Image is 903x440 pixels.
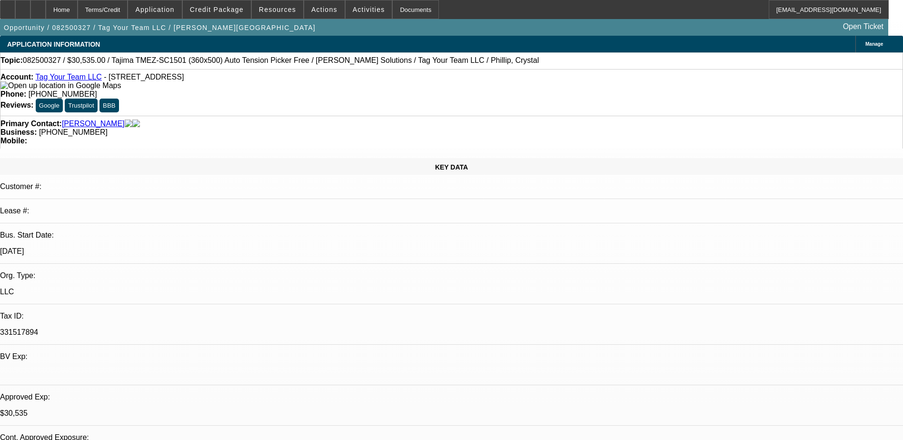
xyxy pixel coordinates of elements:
strong: Phone: [0,90,26,98]
span: Resources [259,6,296,13]
span: Credit Package [190,6,244,13]
button: Activities [346,0,392,19]
strong: Reviews: [0,101,33,109]
a: View Google Maps [0,81,121,90]
button: Application [128,0,181,19]
button: Google [36,99,63,112]
a: [PERSON_NAME] [62,120,125,128]
span: - [STREET_ADDRESS] [104,73,184,81]
span: Actions [311,6,337,13]
img: Open up location in Google Maps [0,81,121,90]
strong: Primary Contact: [0,120,62,128]
span: Opportunity / 082500327 / Tag Your Team LLC / [PERSON_NAME][GEOGRAPHIC_DATA] [4,24,316,31]
button: Trustpilot [65,99,97,112]
strong: Topic: [0,56,23,65]
button: Resources [252,0,303,19]
a: Tag Your Team LLC [35,73,101,81]
button: BBB [99,99,119,112]
strong: Mobile: [0,137,27,145]
span: 082500327 / $30,535.00 / Tajima TMEZ-SC1501 (360x500) Auto Tension Picker Free / [PERSON_NAME] So... [23,56,539,65]
span: Manage [865,41,883,47]
img: linkedin-icon.png [132,120,140,128]
strong: Business: [0,128,37,136]
span: Application [135,6,174,13]
span: APPLICATION INFORMATION [7,40,100,48]
img: facebook-icon.png [125,120,132,128]
strong: Account: [0,73,33,81]
span: Activities [353,6,385,13]
a: Open Ticket [839,19,887,35]
button: Credit Package [183,0,251,19]
span: KEY DATA [435,163,468,171]
span: [PHONE_NUMBER] [29,90,97,98]
button: Actions [304,0,345,19]
span: [PHONE_NUMBER] [39,128,108,136]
